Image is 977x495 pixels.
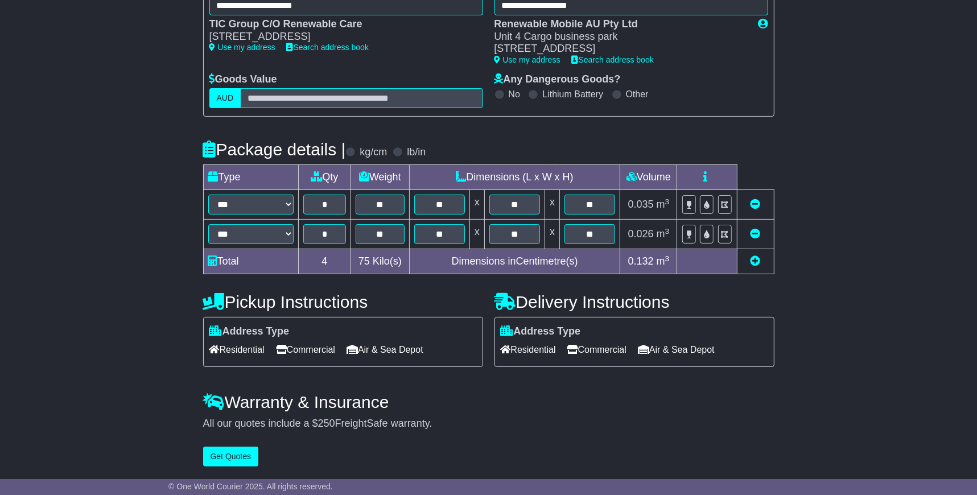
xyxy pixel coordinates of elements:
[209,325,290,338] label: Address Type
[469,220,484,249] td: x
[469,190,484,220] td: x
[209,341,265,358] span: Residential
[494,31,747,43] div: Unit 4 Cargo business park
[628,228,654,240] span: 0.026
[665,227,670,236] sup: 3
[657,199,670,210] span: m
[751,199,761,210] a: Remove this item
[628,199,654,210] span: 0.035
[203,447,259,467] button: Get Quotes
[638,341,715,358] span: Air & Sea Depot
[494,43,747,55] div: [STREET_ADDRESS]
[209,43,275,52] a: Use my address
[494,55,560,64] a: Use my address
[209,18,472,31] div: TIC Group C/O Renewable Care
[351,249,410,274] td: Kilo(s)
[409,249,620,274] td: Dimensions in Centimetre(s)
[567,341,626,358] span: Commercial
[501,325,581,338] label: Address Type
[657,228,670,240] span: m
[628,255,654,267] span: 0.132
[276,341,335,358] span: Commercial
[542,89,603,100] label: Lithium Battery
[203,165,298,190] td: Type
[203,292,483,311] h4: Pickup Instructions
[209,88,241,108] label: AUD
[203,140,346,159] h4: Package details |
[298,249,351,274] td: 4
[407,146,426,159] label: lb/in
[509,89,520,100] label: No
[657,255,670,267] span: m
[203,249,298,274] td: Total
[572,55,654,64] a: Search address book
[360,146,387,159] label: kg/cm
[545,220,560,249] td: x
[665,254,670,263] sup: 3
[494,18,747,31] div: Renewable Mobile AU Pty Ltd
[626,89,649,100] label: Other
[203,418,774,430] div: All our quotes include a $ FreightSafe warranty.
[409,165,620,190] td: Dimensions (L x W x H)
[751,255,761,267] a: Add new item
[347,341,423,358] span: Air & Sea Depot
[209,73,277,86] label: Goods Value
[494,292,774,311] h4: Delivery Instructions
[620,165,677,190] td: Volume
[494,73,621,86] label: Any Dangerous Goods?
[501,341,556,358] span: Residential
[351,165,410,190] td: Weight
[203,393,774,411] h4: Warranty & Insurance
[209,31,472,43] div: [STREET_ADDRESS]
[318,418,335,429] span: 250
[298,165,351,190] td: Qty
[358,255,370,267] span: 75
[751,228,761,240] a: Remove this item
[287,43,369,52] a: Search address book
[168,482,333,491] span: © One World Courier 2025. All rights reserved.
[665,197,670,206] sup: 3
[545,190,560,220] td: x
